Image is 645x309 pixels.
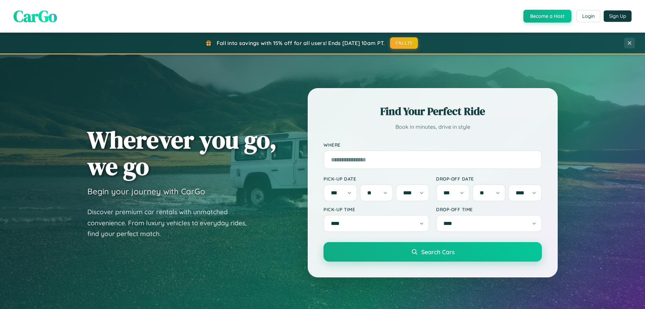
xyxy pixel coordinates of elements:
button: Become a Host [523,10,571,23]
span: Fall into savings with 15% off for all users! Ends [DATE] 10am PT. [217,40,385,46]
button: Search Cars [324,242,542,262]
button: Sign Up [604,10,632,22]
label: Pick-up Date [324,176,429,182]
p: Discover premium car rentals with unmatched convenience. From luxury vehicles to everyday rides, ... [87,206,255,239]
h2: Find Your Perfect Ride [324,104,542,119]
button: FALL15 [390,37,418,49]
label: Drop-off Date [436,176,542,182]
label: Pick-up Time [324,206,429,212]
p: Book in minutes, drive in style [324,122,542,132]
label: Where [324,142,542,148]
h3: Begin your journey with CarGo [87,186,205,196]
button: Login [576,10,600,22]
h1: Wherever you go, we go [87,126,277,180]
span: CarGo [13,5,57,27]
span: Search Cars [421,248,455,256]
label: Drop-off Time [436,206,542,212]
